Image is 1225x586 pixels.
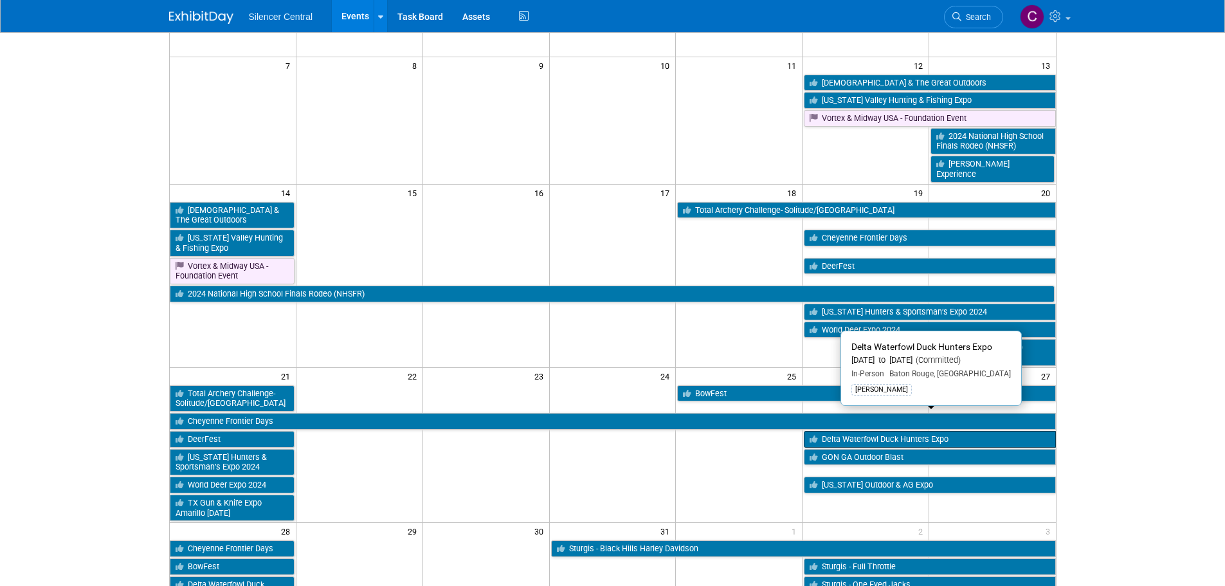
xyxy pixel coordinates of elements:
div: [PERSON_NAME] [851,384,912,396]
span: 8 [411,57,422,73]
a: [US_STATE] Valley Hunting & Fishing Expo [170,230,295,256]
span: In-Person [851,369,884,378]
a: GON GA Outdoor Blast [804,449,1055,466]
span: 29 [406,523,422,539]
span: 15 [406,185,422,201]
span: 10 [659,57,675,73]
a: [DEMOGRAPHIC_DATA] & The Great Outdoors [804,75,1055,91]
a: [PERSON_NAME] Experience [930,156,1054,182]
a: DeerFest [170,431,295,448]
span: 20 [1040,185,1056,201]
a: World Deer Expo 2024 [170,477,295,493]
span: 19 [912,185,929,201]
img: ExhibitDay [169,11,233,24]
a: TX Gun & Knife Expo Amarillo [DATE] [170,495,295,521]
span: 7 [284,57,296,73]
span: 11 [786,57,802,73]
span: 30 [533,523,549,539]
span: 13 [1040,57,1056,73]
span: 17 [659,185,675,201]
span: 23 [533,368,549,384]
span: 18 [786,185,802,201]
span: 24 [659,368,675,384]
a: DeerFest [804,258,1055,275]
span: Silencer Central [249,12,313,22]
a: Search [944,6,1003,28]
a: 2024 National High School Finals Rodeo (NHSFR) [930,128,1055,154]
a: Sturgis - Full Throttle [804,558,1055,575]
a: [DEMOGRAPHIC_DATA] & The Great Outdoors [170,202,295,228]
a: Vortex & Midway USA - Foundation Event [804,110,1055,127]
span: 12 [912,57,929,73]
a: Total Archery Challenge- Solitude/[GEOGRAPHIC_DATA] [677,202,1055,219]
span: 21 [280,368,296,384]
a: [US_STATE] Valley Hunting & Fishing Expo [804,92,1055,109]
span: 22 [406,368,422,384]
span: 1 [790,523,802,539]
a: Vortex & Midway USA - Foundation Event [170,258,295,284]
img: Cade Cox [1020,5,1044,29]
span: 28 [280,523,296,539]
span: 27 [1040,368,1056,384]
span: 14 [280,185,296,201]
span: Delta Waterfowl Duck Hunters Expo [851,342,992,352]
span: 9 [538,57,549,73]
a: BowFest [677,385,1055,402]
a: 2024 National High School Finals Rodeo (NHSFR) [170,286,1055,302]
span: 2 [917,523,929,539]
a: Cheyenne Frontier Days [804,230,1055,246]
span: Baton Rouge, [GEOGRAPHIC_DATA] [884,369,1011,378]
div: [DATE] to [DATE] [851,355,1011,366]
a: BowFest [170,558,295,575]
a: Cheyenne Frontier Days [170,540,295,557]
a: Total Archery Challenge- Solitude/[GEOGRAPHIC_DATA] [170,385,295,412]
a: Delta Waterfowl Duck Hunters Expo [804,431,1055,448]
a: [US_STATE] Outdoor & AG Expo [804,477,1055,493]
span: 16 [533,185,549,201]
span: 3 [1044,523,1056,539]
a: World Deer Expo 2024 [804,322,1055,338]
a: Cheyenne Frontier Days [170,413,1056,430]
a: [US_STATE] Hunters & Sportsman’s Expo 2024 [804,304,1055,320]
a: [US_STATE] Hunters & Sportsman’s Expo 2024 [170,449,295,475]
span: Search [961,12,991,22]
a: Sturgis - Black Hills Harley Davidson [551,540,1056,557]
span: 31 [659,523,675,539]
span: (Committed) [912,355,961,365]
span: 25 [786,368,802,384]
